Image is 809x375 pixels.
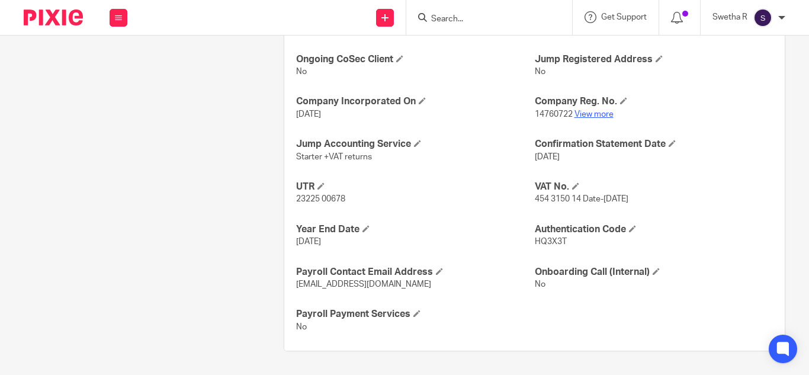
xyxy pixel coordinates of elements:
input: Search [430,14,537,25]
span: Starter +VAT returns [296,153,372,161]
span: 14760722 [535,110,573,118]
h4: Company Reg. No. [535,95,773,108]
span: 23225 00678 [296,195,345,203]
span: No [296,68,307,76]
span: [DATE] [535,153,560,161]
span: [EMAIL_ADDRESS][DOMAIN_NAME] [296,280,431,289]
h4: Jump Registered Address [535,53,773,66]
h4: Ongoing CoSec Client [296,53,534,66]
h4: Onboarding Call (Internal) [535,266,773,278]
span: [DATE] [296,110,321,118]
p: Swetha R [712,11,747,23]
img: Pixie [24,9,83,25]
span: No [535,68,545,76]
h4: Jump Accounting Service [296,138,534,150]
span: [DATE] [296,238,321,246]
span: Get Support [601,13,647,21]
h4: Payroll Payment Services [296,308,534,320]
h4: UTR [296,181,534,193]
img: svg%3E [753,8,772,27]
h4: VAT No. [535,181,773,193]
h4: Authentication Code [535,223,773,236]
span: No [535,280,545,289]
h4: Company Incorporated On [296,95,534,108]
span: 454 3150 14 Date-[DATE] [535,195,628,203]
span: No [296,323,307,331]
h4: Confirmation Statement Date [535,138,773,150]
a: View more [574,110,614,118]
span: HQ3X3T [535,238,567,246]
h4: Payroll Contact Email Address [296,266,534,278]
h4: Year End Date [296,223,534,236]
